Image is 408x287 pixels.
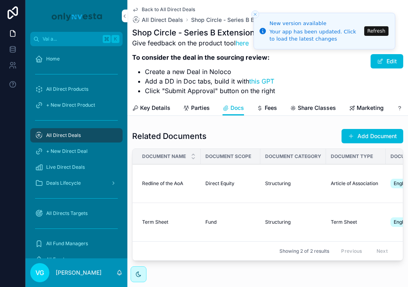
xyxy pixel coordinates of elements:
li: Create a new Deal in Noloco [145,67,275,76]
span: + New Direct Deal [46,148,88,154]
a: Home [30,52,123,66]
span: Back to All Direct Deals [142,6,195,13]
a: Parties [183,101,210,117]
font: K [114,36,117,42]
button: Close toast [251,10,259,18]
a: Fees [257,101,277,117]
span: + New Direct Product [46,102,95,108]
span: Document Category [265,153,321,160]
p: [PERSON_NAME] [56,269,102,277]
a: this GPT [249,77,274,85]
div: contenuto scorrevole [25,46,127,258]
span: Home [46,56,60,62]
span: All Direct Deals [46,132,81,139]
span: Term Sheet [142,219,168,225]
strong: To consider the deal in the sourcing review: [132,53,269,61]
span: All Directs Targets [46,210,88,217]
span: Live Direct Deals [46,164,85,170]
a: Marketing [349,101,384,117]
a: Structuring [265,219,321,225]
a: Term Sheet [142,219,196,225]
a: + New Direct Product [30,98,123,112]
span: Docs [230,104,244,112]
a: Redline of the AoA [142,180,196,187]
span: Redline of the AoA [142,180,183,187]
a: Structuring [265,180,321,187]
a: Shop Circle - Series B Extension [191,16,277,24]
span: VG [35,268,44,277]
a: All Direct Deals [132,16,183,24]
a: Article of Association [331,180,381,187]
span: All Direct Products [46,86,88,92]
li: Click "Submit Approval" button on the right [145,86,275,96]
img: Logo dell'app [50,10,103,22]
a: Key Details [132,101,170,117]
span: Showing 2 of 2 results [279,248,329,254]
a: All Directs Targets [30,206,123,221]
span: Deals Lifecycle [46,180,81,186]
button: Vai a...K [30,32,123,46]
span: Document Scope [205,153,251,160]
span: Structuring [265,180,291,187]
span: Share Classes [298,104,336,112]
div: New version available [269,20,362,27]
span: Document Type [331,153,373,160]
a: All Direct Products [30,82,123,96]
span: All Direct Deals [142,16,183,24]
span: Parties [191,104,210,112]
a: here [236,39,249,47]
h1: Related Documents [132,131,207,142]
a: Docs [223,101,244,116]
span: All Fund Managers [46,240,88,247]
li: Add a DD in Doc tabs, build it with [145,76,275,86]
span: Fund [205,219,217,225]
a: Direct Equity [205,180,256,187]
span: Marketing [357,104,384,112]
a: All Direct Deals [30,128,123,143]
span: Article of Association [331,180,378,187]
button: Refresh [364,26,388,36]
span: All Funds [46,256,66,263]
span: Key Details [140,104,170,112]
span: Term Sheet [331,219,357,225]
span: Structuring [265,219,291,225]
div: Your app has been updated. Click to load the latest changes [269,28,362,43]
a: Back to All Direct Deals [132,6,195,13]
a: + New Direct Deal [30,144,123,158]
a: Live Direct Deals [30,160,123,174]
button: Add Document [342,129,403,143]
a: Share Classes [290,101,336,117]
span: Direct Equity [205,180,234,187]
h1: Shop Circle - Series B Extension [132,27,275,38]
a: All Funds [30,252,123,267]
p: Give feedback on the product tool [132,38,275,48]
a: All Fund Managers [30,236,123,251]
a: Term Sheet [331,219,381,225]
span: Document Name [142,153,186,160]
span: Fees [265,104,277,112]
a: Fund [205,219,256,225]
font: Vai a... [43,36,57,42]
button: Edit [371,54,403,68]
a: Deals Lifecycle [30,176,123,190]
